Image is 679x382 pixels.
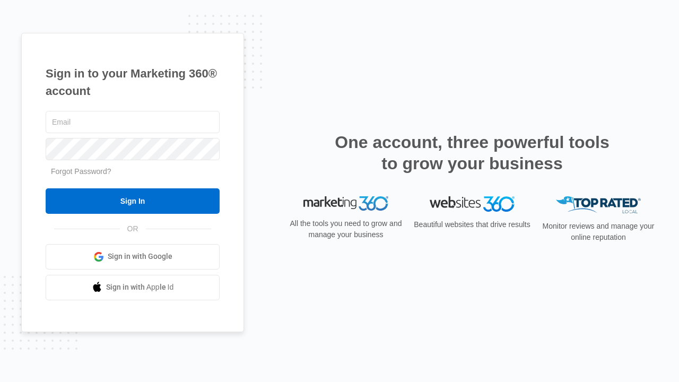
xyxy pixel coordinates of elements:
[46,111,220,133] input: Email
[46,244,220,270] a: Sign in with Google
[46,275,220,300] a: Sign in with Apple Id
[51,167,111,176] a: Forgot Password?
[539,221,658,243] p: Monitor reviews and manage your online reputation
[46,65,220,100] h1: Sign in to your Marketing 360® account
[303,196,388,211] img: Marketing 360
[120,223,146,235] span: OR
[556,196,641,214] img: Top Rated Local
[46,188,220,214] input: Sign In
[108,251,172,262] span: Sign in with Google
[106,282,174,293] span: Sign in with Apple Id
[332,132,613,174] h2: One account, three powerful tools to grow your business
[286,218,405,240] p: All the tools you need to grow and manage your business
[430,196,515,212] img: Websites 360
[413,219,532,230] p: Beautiful websites that drive results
